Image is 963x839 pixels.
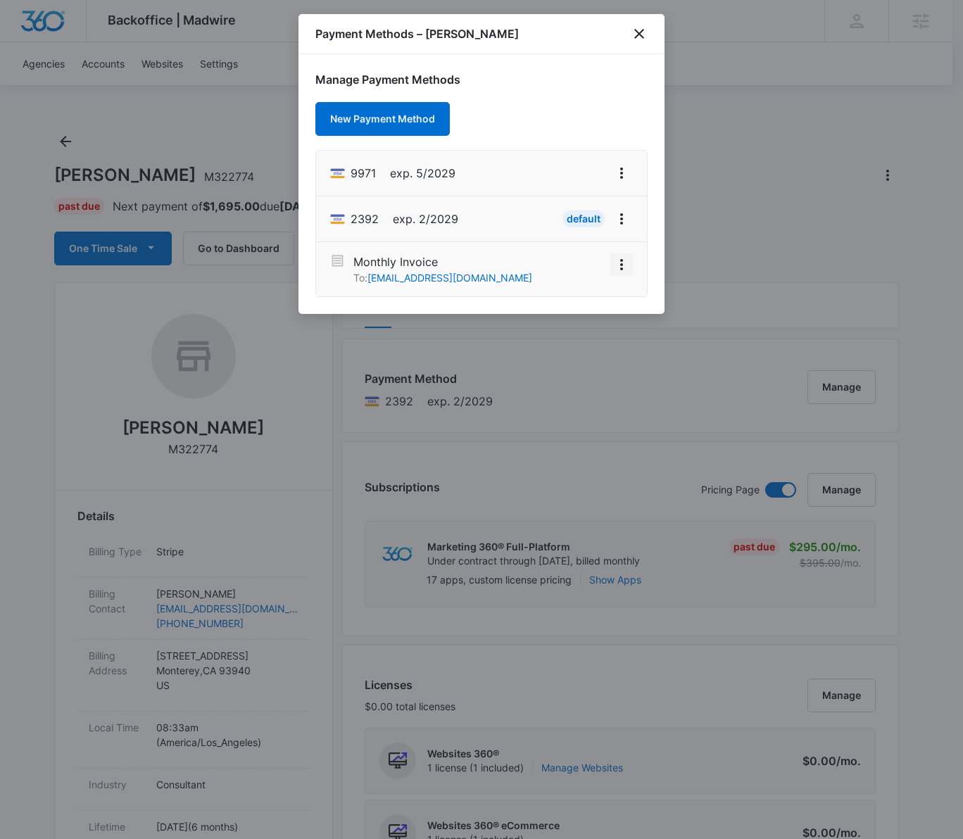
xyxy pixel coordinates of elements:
[351,210,379,227] span: Visa ending with
[390,165,455,182] span: exp. 5/2029
[315,71,648,88] h1: Manage Payment Methods
[315,102,450,136] button: New Payment Method
[562,210,605,227] div: Default
[353,270,532,285] p: To:
[610,208,633,230] button: View More
[315,25,519,42] h1: Payment Methods – [PERSON_NAME]
[351,165,376,182] span: Visa ending with
[610,162,633,184] button: View More
[631,25,648,42] button: close
[353,253,532,270] p: Monthly Invoice
[367,272,532,284] a: [EMAIL_ADDRESS][DOMAIN_NAME]
[610,253,633,276] button: View More
[393,210,458,227] span: exp. 2/2029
